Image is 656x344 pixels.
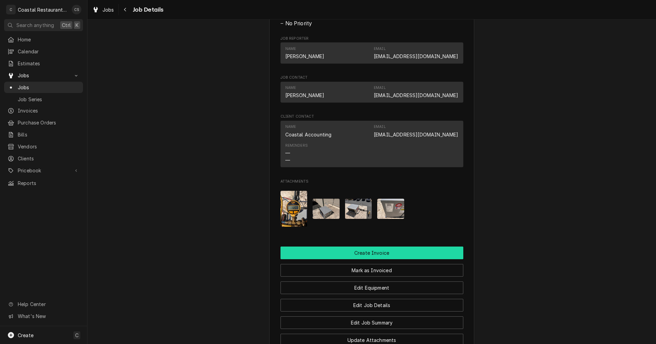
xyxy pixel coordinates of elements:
span: Job Contact [281,75,463,80]
a: [EMAIL_ADDRESS][DOMAIN_NAME] [374,53,458,59]
div: Button Group Row [281,247,463,259]
a: [EMAIL_ADDRESS][DOMAIN_NAME] [374,92,458,98]
a: Estimates [4,58,83,69]
div: Name [285,124,332,138]
button: Search anythingCtrlK [4,19,83,31]
div: Button Group Row [281,277,463,294]
div: [PERSON_NAME] [285,92,325,99]
a: Purchase Orders [4,117,83,128]
div: Button Group Row [281,259,463,277]
span: K [76,22,79,29]
div: Button Group Row [281,294,463,312]
a: Go to What's New [4,310,83,322]
span: Help Center [18,301,79,308]
div: Contact [281,121,463,168]
span: Reports [18,180,80,187]
img: wT3F4r8YSZq29kF2Gd0r [345,199,372,219]
div: Name [285,124,296,130]
div: Job Reporter [281,36,463,67]
button: Navigate back [120,4,131,15]
div: Contact [281,42,463,63]
a: Reports [4,177,83,189]
div: Name [285,85,296,91]
div: Chris Sockriter's Avatar [72,5,81,14]
div: Job Reporter List [281,42,463,66]
button: Edit Job Summary [281,316,463,329]
span: Attachments [281,179,463,184]
a: Calendar [4,46,83,57]
button: Mark as Invoiced [281,264,463,277]
span: Jobs [18,72,69,79]
a: Job Series [4,94,83,105]
button: Edit Job Details [281,299,463,312]
a: Clients [4,153,83,164]
span: Jobs [102,6,114,13]
span: What's New [18,313,79,320]
div: Contact [281,82,463,103]
div: Coastal Restaurant Repair [18,6,68,13]
a: Go to Pricebook [4,165,83,176]
a: [EMAIL_ADDRESS][DOMAIN_NAME] [374,132,458,137]
span: Priority [281,19,463,28]
span: Create [18,332,33,338]
div: Email [374,124,386,130]
a: Vendors [4,141,83,152]
div: CS [72,5,81,14]
div: [PERSON_NAME] [285,53,325,60]
div: Coastal Accounting [285,131,332,138]
span: Calendar [18,48,80,55]
div: Name [285,46,325,60]
span: Clients [18,155,80,162]
a: Jobs [4,82,83,93]
span: Attachments [281,185,463,232]
div: Client Contact [281,114,463,170]
div: Email [374,85,458,99]
a: Go to Help Center [4,299,83,310]
span: Pricebook [18,167,69,174]
a: Jobs [90,4,117,15]
div: Priority [281,13,463,27]
a: Invoices [4,105,83,116]
img: 0Xxh5j8sRhCnlNQnwMSw [313,199,340,219]
div: Email [374,124,458,138]
span: Ctrl [62,22,71,29]
span: Bills [18,131,80,138]
span: Jobs [18,84,80,91]
div: No Priority [281,19,463,28]
div: Email [374,46,458,60]
span: Vendors [18,143,80,150]
div: Job Contact List [281,82,463,106]
span: Invoices [18,107,80,114]
span: Client Contact [281,114,463,119]
span: Purchase Orders [18,119,80,126]
div: — [285,149,290,157]
div: Name [285,85,325,99]
button: Edit Equipment [281,281,463,294]
span: C [75,332,79,339]
span: Home [18,36,80,43]
span: Estimates [18,60,80,67]
div: Button Group Row [281,312,463,329]
span: Job Series [18,96,80,103]
div: Name [285,46,296,52]
span: Job Details [131,5,164,14]
div: Reminders [285,143,308,164]
span: Job Reporter [281,36,463,41]
button: Create Invoice [281,247,463,259]
div: Email [374,46,386,52]
a: Go to Jobs [4,70,83,81]
a: Home [4,34,83,45]
img: LcGbsvB3QSOgkCUqaT1M [377,199,404,219]
div: Job Contact [281,75,463,106]
img: Q4SYZKkQZi54C71DdHKZ [281,191,307,227]
div: Client Contact List [281,121,463,171]
div: — [285,157,290,164]
div: C [6,5,16,14]
div: Reminders [285,143,308,148]
div: Attachments [281,179,463,232]
a: Bills [4,129,83,140]
div: Email [374,85,386,91]
span: Search anything [16,22,54,29]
